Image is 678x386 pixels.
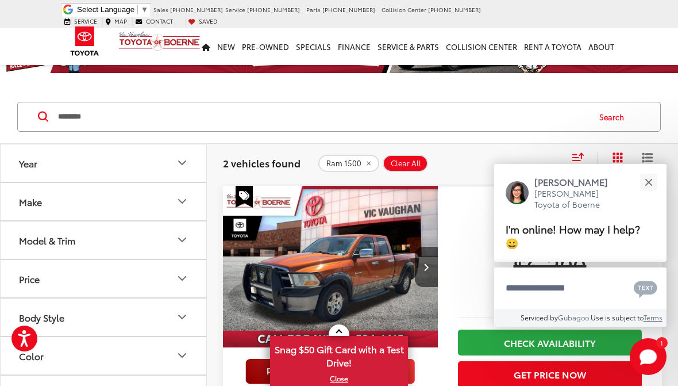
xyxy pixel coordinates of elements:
span: Service [225,5,245,14]
div: Body Style [175,310,189,324]
a: Select Language​ [77,5,148,14]
button: ColorColor [1,337,207,374]
span: Snag $50 Gift Card with a Test Drive! [271,337,407,372]
span: $6,200 [458,251,642,280]
span: ▼ [141,5,148,14]
div: Year [19,158,37,169]
div: Close[PERSON_NAME][PERSON_NAME] Toyota of BoerneI'm online! How may I help? 😀Type your messageCha... [494,164,667,327]
svg: Text [634,280,657,298]
img: Vic Vaughan Toyota of Boerne [118,31,201,51]
a: New [214,28,238,65]
button: YearYear [1,144,207,182]
a: Collision Center [442,28,521,65]
a: Check Availability [458,330,642,356]
a: Terms [644,312,662,322]
div: Year [175,156,189,170]
a: About [585,28,618,65]
span: Parts [306,5,321,14]
button: PricePrice [1,260,207,297]
div: Make [19,196,42,207]
div: Model & Trim [19,235,75,246]
span: Map [114,17,127,25]
a: Map [102,17,130,25]
a: Specials [292,28,334,65]
span: [PHONE_NUMBER] [428,5,481,14]
a: My Saved Vehicles [185,17,221,25]
div: Color [175,349,189,362]
button: Model & TrimModel & Trim [1,221,207,259]
a: Finance [334,28,374,65]
textarea: Type your message [494,267,667,309]
a: Home [198,28,214,65]
span: Special [236,186,253,208]
button: Next image [415,247,438,287]
img: Toyota [63,22,106,60]
p: [PERSON_NAME] Toyota of Boerne [534,188,619,211]
p: [PERSON_NAME] [534,175,619,188]
span: Saved [199,17,218,25]
a: Pre-Owned [238,28,292,65]
img: full motion video [245,359,415,384]
input: Search by Make, Model, or Keyword [57,103,588,131]
img: 2010 RAM 1500 ST [222,186,439,349]
div: Price [19,273,40,284]
div: Price [175,272,189,285]
span: Ram 1500 [326,159,361,168]
button: remove Ram%201500 [318,155,379,172]
a: Gubagoo. [558,312,591,322]
a: 2010 RAM 1500 ST2010 RAM 1500 ST2010 RAM 1500 ST2010 RAM 1500 ST [222,186,439,347]
span: Collision Center [382,5,426,14]
span: I'm online! How may I help? 😀 [506,221,640,250]
button: Close [636,170,661,194]
span: 2 vehicles found [223,156,301,170]
button: Clear All [383,155,428,172]
button: Toggle Chat Window [630,338,667,375]
span: [DATE] Price: [458,285,642,297]
div: Make [175,194,189,208]
span: Service [74,17,97,25]
span: ​ [137,5,138,14]
div: Model & Trim [175,233,189,247]
span: Serviced by [521,312,558,322]
span: Select Language [77,5,134,14]
a: Service & Parts: Opens in a new tab [374,28,442,65]
span: 1 [660,340,663,345]
button: Grid View [597,152,633,175]
a: Contact [132,17,176,25]
span: Contact [146,17,173,25]
button: Search [588,102,641,131]
svg: Start Chat [630,338,667,375]
span: [PHONE_NUMBER] [322,5,375,14]
span: Sales [153,5,168,14]
button: List View [633,152,662,175]
a: Service [61,17,100,25]
div: Body Style [19,312,64,323]
button: Chat with SMS [630,275,661,301]
button: Body StyleBody Style [1,299,207,336]
span: Clear All [391,159,421,168]
span: [PHONE_NUMBER] [170,5,223,14]
a: Rent a Toyota [521,28,585,65]
button: Select sort value [566,152,597,175]
button: MakeMake [1,183,207,220]
div: Color [19,350,44,361]
span: Use is subject to [591,312,644,322]
span: [PHONE_NUMBER] [247,5,300,14]
div: 2010 RAM 1500 ST 0 [222,186,439,347]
